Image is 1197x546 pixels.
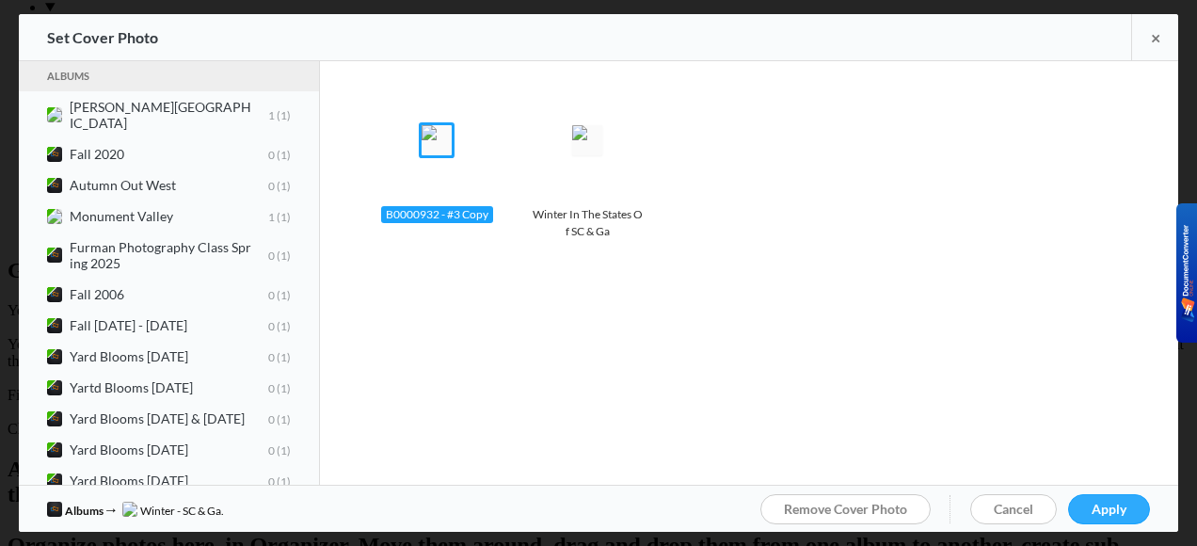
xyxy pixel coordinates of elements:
[70,208,291,224] b: Monument Valley
[268,108,275,122] span: 1
[19,232,319,279] a: Furman Photography Class Spring 202501
[268,287,275,301] span: 0
[19,434,319,465] a: Yard Blooms [DATE]01
[47,67,291,86] a: Albums
[19,138,319,169] a: Fall 202001
[572,125,602,155] img: Winter In The States Of SC & Ga
[275,287,291,301] span: 1
[268,147,275,161] span: 0
[65,504,104,518] span: Albums
[1092,501,1126,517] span: Apply
[275,209,291,223] span: 1
[19,403,319,434] a: Yard Blooms [DATE] & [DATE]01
[70,146,291,162] b: Fall 2020
[422,125,452,155] img: B0000932 - #3 Copy
[275,411,291,426] span: 1
[70,473,291,489] b: Yard Blooms [DATE]
[1068,494,1150,524] a: Apply
[70,286,291,302] b: Fall 2006
[104,500,122,518] span: →
[19,465,319,496] a: Yard Blooms [DATE]01
[1181,225,1195,322] img: BKR5lM0sgkDqAAAAAElFTkSuQmCC
[268,178,275,192] span: 0
[70,348,291,364] b: Yard Blooms [DATE]
[70,379,291,395] b: Yartd Blooms [DATE]
[994,501,1033,517] span: Cancel
[268,249,275,263] span: 0
[275,442,291,457] span: 1
[275,349,291,363] span: 1
[47,502,62,517] img: undefined
[275,178,291,192] span: 1
[268,209,275,223] span: 1
[1131,14,1178,60] a: ×
[47,14,158,61] div: Set Cover Photo
[19,169,319,201] a: Autumn Out West01
[70,442,291,458] b: Yard Blooms [DATE]
[19,279,319,310] a: Fall 200601
[70,177,291,193] b: Autumn Out West
[47,504,104,518] a: undefinedAlbums
[275,380,291,394] span: 1
[268,442,275,457] span: 0
[268,411,275,426] span: 0
[970,494,1057,524] a: Cancel
[275,474,291,488] span: 1
[275,147,291,161] span: 1
[70,99,291,131] b: [PERSON_NAME][GEOGRAPHIC_DATA]
[70,239,291,271] b: Furman Photography Class Spring 2025
[268,380,275,394] span: 0
[19,372,319,403] a: Yartd Blooms [DATE]01
[275,249,291,263] span: 1
[275,318,291,332] span: 1
[70,410,291,426] b: Yard Blooms [DATE] & [DATE]
[19,341,319,372] a: Yard Blooms [DATE]01
[275,108,291,122] span: 1
[19,91,319,138] a: [PERSON_NAME][GEOGRAPHIC_DATA]11
[70,317,291,333] b: Fall [DATE] - [DATE]
[784,501,907,517] span: Remove Cover Photo
[268,474,275,488] span: 0
[268,349,275,363] span: 0
[527,206,647,240] div: Winter In The States Of SC & Ga
[19,201,319,232] a: Monument Valley11
[760,494,931,524] a: Remove Cover Photo
[268,318,275,332] span: 0
[381,206,493,223] div: B0000932 - #3 Copy
[19,310,319,341] a: Fall [DATE] - [DATE]01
